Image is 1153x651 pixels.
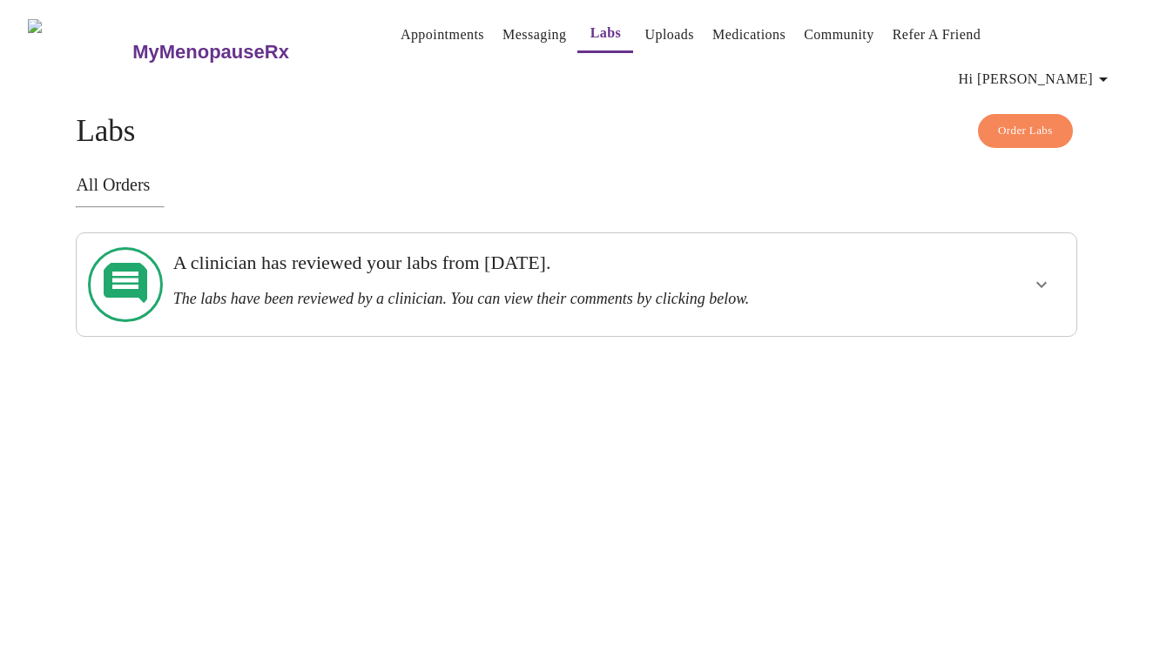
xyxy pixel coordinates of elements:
[76,175,1076,195] h3: All Orders
[797,17,881,52] button: Community
[577,16,633,53] button: Labs
[1021,264,1062,305] button: show more
[394,17,491,52] button: Appointments
[131,22,359,83] a: MyMenopauseRx
[502,23,566,47] a: Messaging
[893,23,981,47] a: Refer a Friend
[705,17,792,52] button: Medications
[886,17,988,52] button: Refer a Friend
[998,121,1053,141] span: Order Labs
[76,114,1076,149] h4: Labs
[959,67,1114,91] span: Hi [PERSON_NAME]
[978,114,1073,148] button: Order Labs
[952,62,1121,97] button: Hi [PERSON_NAME]
[804,23,874,47] a: Community
[401,23,484,47] a: Appointments
[644,23,694,47] a: Uploads
[132,41,289,64] h3: MyMenopauseRx
[637,17,701,52] button: Uploads
[496,17,573,52] button: Messaging
[173,252,884,274] h3: A clinician has reviewed your labs from [DATE].
[590,21,622,45] a: Labs
[28,19,131,84] img: MyMenopauseRx Logo
[712,23,786,47] a: Medications
[173,290,884,308] h3: The labs have been reviewed by a clinician. You can view their comments by clicking below.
